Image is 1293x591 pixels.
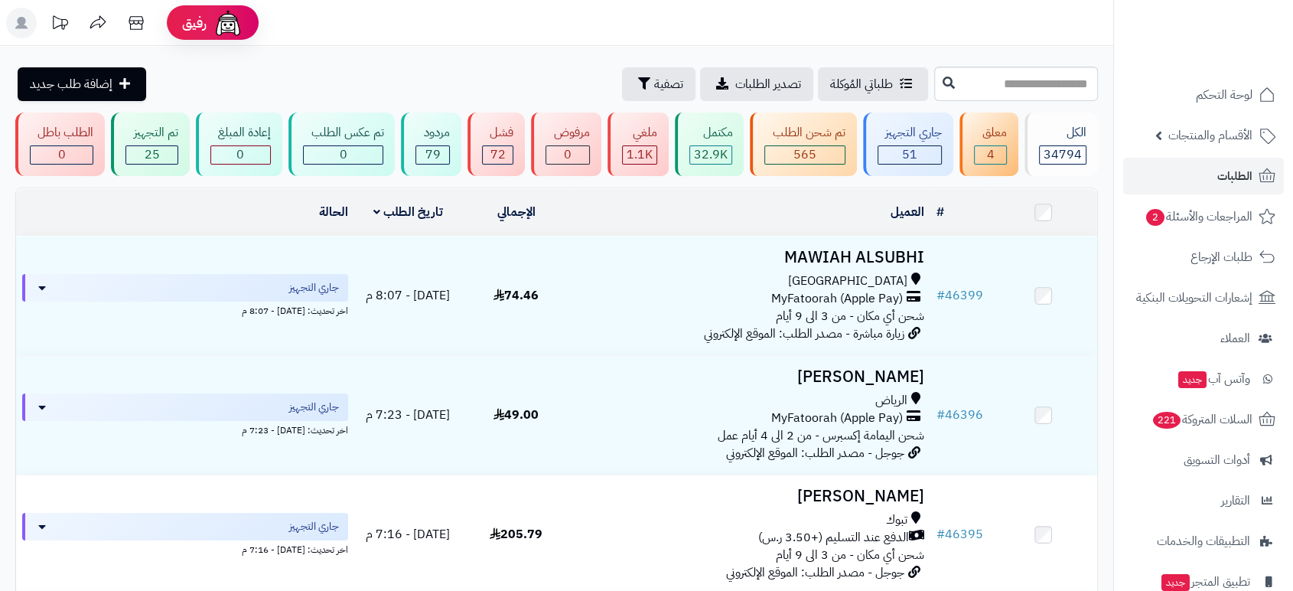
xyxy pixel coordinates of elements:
h3: [PERSON_NAME] [576,488,924,505]
span: وآتس آب [1177,368,1250,390]
span: جوجل - مصدر الطلب: الموقع الإلكتروني [726,563,904,582]
span: # [936,286,945,305]
span: 0 [340,145,347,164]
span: أدوات التسويق [1184,449,1250,471]
h3: MAWIAH ALSUBHI [576,249,924,266]
div: اخر تحديث: [DATE] - 8:07 م [22,302,348,318]
div: تم شحن الطلب [764,124,845,142]
div: 25 [126,146,177,164]
span: إضافة طلب جديد [30,75,112,93]
div: 0 [546,146,588,164]
span: 1.1K [627,145,653,164]
span: 0 [564,145,572,164]
span: جاري التجهيز [289,400,339,415]
div: 51 [878,146,941,164]
span: 25 [145,145,160,164]
span: الدفع عند التسليم (+3.50 ر.س) [758,529,909,547]
span: الأقسام والمنتجات [1168,125,1252,146]
div: 32863 [690,146,731,164]
span: شحن اليمامة إكسبرس - من 2 الى 4 أيام عمل [718,426,924,445]
span: 32.9K [694,145,728,164]
span: # [936,525,945,544]
a: معلق 4 [956,113,1021,176]
span: # [936,406,945,424]
span: جاري التجهيز [289,519,339,534]
a: جاري التجهيز 51 [860,113,956,176]
a: مردود 79 [398,113,464,176]
span: 74.46 [493,286,539,305]
a: الطلب باطل 0 [12,113,108,176]
span: رفيق [182,14,207,32]
div: اخر تحديث: [DATE] - 7:23 م [22,421,348,437]
a: إشعارات التحويلات البنكية [1123,279,1284,316]
span: التقارير [1221,490,1250,511]
a: تم التجهيز 25 [108,113,192,176]
a: لوحة التحكم [1123,77,1284,113]
a: مكتمل 32.9K [672,113,747,176]
div: الكل [1039,124,1086,142]
h3: [PERSON_NAME] [576,368,924,386]
div: 0 [304,146,383,164]
a: السلات المتروكة221 [1123,401,1284,438]
div: جاري التجهيز [878,124,942,142]
span: جاري التجهيز [289,280,339,295]
span: جديد [1178,371,1207,388]
span: لوحة التحكم [1196,84,1252,106]
span: التطبيقات والخدمات [1157,531,1250,552]
a: تاريخ الطلب [373,203,443,221]
div: 0 [211,146,270,164]
a: إضافة طلب جديد [18,67,146,101]
span: 79 [425,145,441,164]
a: #46399 [936,286,983,305]
span: MyFatoorah (Apple Pay) [771,290,903,308]
div: 72 [483,146,513,164]
span: زيارة مباشرة - مصدر الطلب: الموقع الإلكتروني [704,325,904,343]
a: الطلبات [1123,158,1284,194]
span: [DATE] - 7:23 م [366,406,450,424]
span: 72 [490,145,506,164]
span: السلات المتروكة [1151,409,1252,430]
a: المراجعات والأسئلة2 [1123,198,1284,235]
span: تصفية [654,75,683,93]
span: 4 [986,145,994,164]
a: إعادة المبلغ 0 [193,113,285,176]
a: العميل [891,203,924,221]
a: مرفوض 0 [528,113,604,176]
span: [DATE] - 7:16 م [366,525,450,544]
span: 34794 [1044,145,1082,164]
img: ai-face.png [213,8,243,38]
a: الكل34794 [1021,113,1101,176]
div: 79 [416,146,448,164]
span: 0 [236,145,244,164]
a: التطبيقات والخدمات [1123,523,1284,560]
div: إعادة المبلغ [210,124,271,142]
a: الحالة [319,203,348,221]
a: العملاء [1123,320,1284,357]
span: MyFatoorah (Apple Pay) [771,410,903,427]
div: 4 [975,146,1005,164]
span: طلباتي المُوكلة [830,75,893,93]
a: فشل 72 [464,113,528,176]
span: إشعارات التحويلات البنكية [1136,287,1252,309]
a: #46395 [936,525,983,544]
a: أدوات التسويق [1123,442,1284,478]
span: 2 [1146,209,1165,227]
a: تصدير الطلبات [700,67,813,101]
span: المراجعات والأسئلة [1145,206,1252,227]
a: وآتس آبجديد [1123,361,1284,397]
span: جديد [1161,574,1190,591]
div: مردود [415,124,449,142]
a: طلبات الإرجاع [1123,239,1284,276]
div: تم عكس الطلب [303,124,383,142]
span: الطلبات [1217,165,1252,187]
span: [GEOGRAPHIC_DATA] [788,273,907,290]
div: 1135 [623,146,656,164]
span: شحن أي مكان - من 3 الى 9 أيام [776,307,924,325]
a: الإجمالي [497,203,536,221]
span: تصدير الطلبات [735,75,801,93]
span: الرياض [875,392,907,410]
button: تصفية [622,67,695,101]
div: فشل [482,124,513,142]
span: [DATE] - 8:07 م [366,286,450,305]
img: logo-2.png [1189,35,1278,67]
